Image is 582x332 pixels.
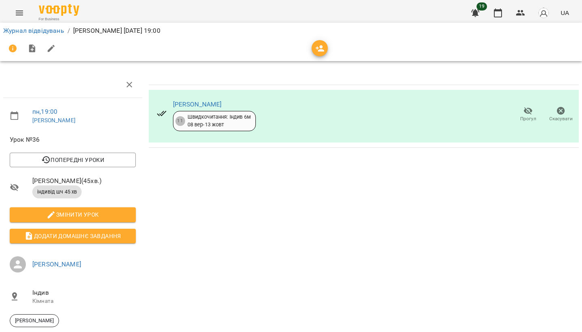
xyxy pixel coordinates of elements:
span: Урок №36 [10,135,136,145]
span: Індив [32,288,136,298]
span: [PERSON_NAME] ( 45 хв. ) [32,176,136,186]
span: UA [561,9,569,17]
button: Змінити урок [10,207,136,222]
img: avatar_s.png [538,7,549,19]
span: [PERSON_NAME] [10,317,59,324]
span: 19 [477,2,487,11]
span: Прогул [520,115,536,122]
a: [PERSON_NAME] [173,100,222,108]
span: індивід шч 45 хв [32,188,82,196]
button: Скасувати [544,103,577,126]
img: Voopty Logo [39,4,79,16]
button: UA [557,5,572,20]
li: / [67,26,70,36]
div: [PERSON_NAME] [10,314,59,327]
button: Menu [10,3,29,23]
span: Додати домашнє завдання [16,231,129,241]
span: Змінити урок [16,210,129,219]
div: Швидкочитання: Індив 6м 08 вер - 13 жовт [188,113,251,128]
div: 11 [175,116,185,126]
p: Кімната [32,297,136,305]
button: Прогул [512,103,544,126]
a: пн , 19:00 [32,108,57,115]
span: Скасувати [549,115,573,122]
button: Додати домашнє завдання [10,229,136,243]
span: Попередні уроки [16,155,129,165]
nav: breadcrumb [3,26,579,36]
a: [PERSON_NAME] [32,260,81,268]
button: Попередні уроки [10,153,136,167]
a: Журнал відвідувань [3,27,64,34]
a: [PERSON_NAME] [32,117,76,123]
p: [PERSON_NAME] [DATE] 19:00 [73,26,160,36]
span: For Business [39,17,79,22]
